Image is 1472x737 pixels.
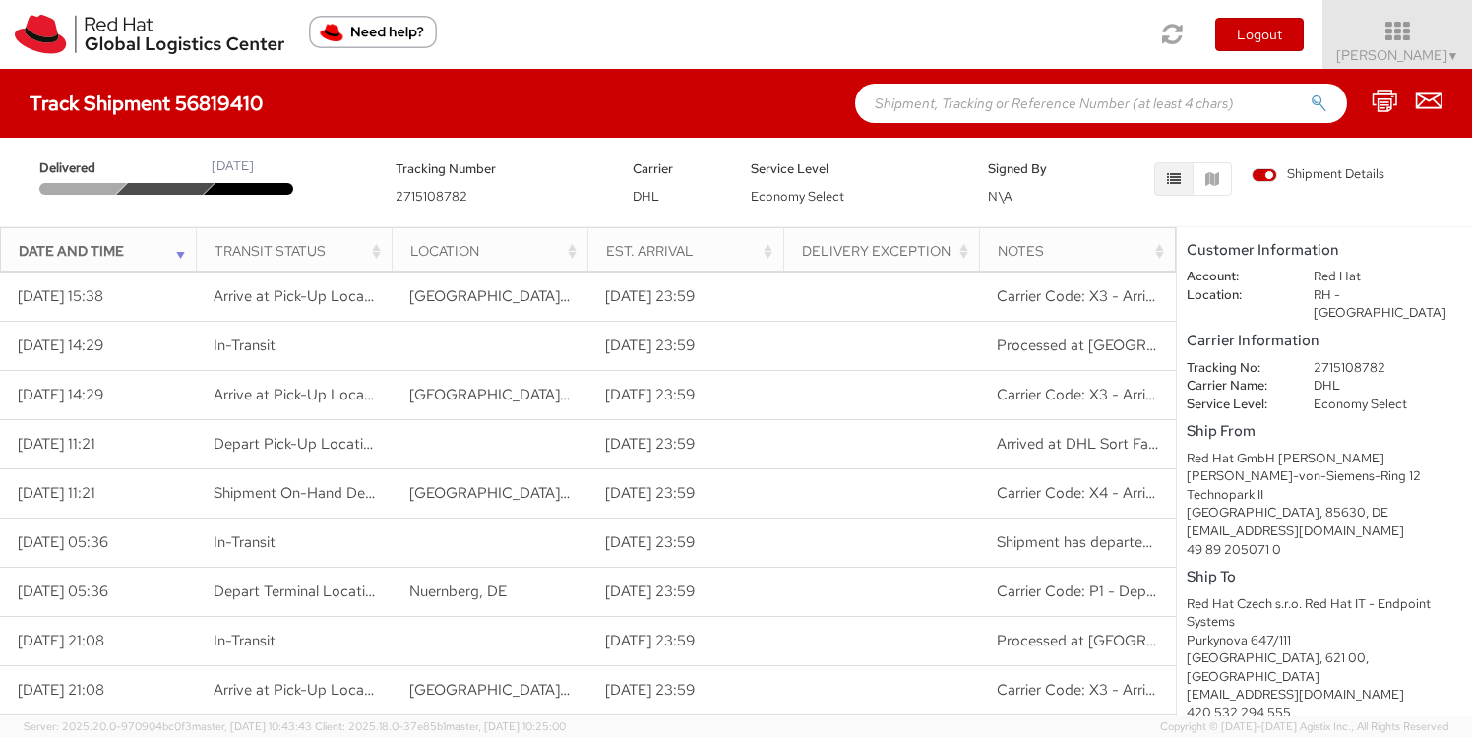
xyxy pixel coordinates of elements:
span: Server: 2025.20.0-970904bc0f3 [24,719,312,733]
span: Delivered [39,159,124,178]
div: Red Hat Czech s.r.o. Red Hat IT - Endpoint Systems [1187,595,1462,632]
span: MUNICH, DE [409,385,718,404]
td: [DATE] 23:59 [587,568,783,617]
span: N\A [988,188,1012,205]
span: Copyright © [DATE]-[DATE] Agistix Inc., All Rights Reserved [1160,719,1448,735]
button: Logout [1215,18,1304,51]
td: [DATE] 23:59 [587,519,783,568]
span: Shipment On-Hand Destination [214,483,422,503]
span: Carrier Code: P1 - Departed Terminal Location [997,582,1304,601]
span: Arrive at Pick-Up Location [214,385,390,404]
h5: Signed By [988,162,1077,176]
dt: Location: [1172,286,1299,305]
span: Carrier Code: X3 - Arrived at Pick-up Location [997,286,1305,306]
dt: Account: [1172,268,1299,286]
div: Red Hat GmbH [PERSON_NAME] [1187,450,1462,468]
input: Shipment, Tracking or Reference Number (at least 4 chars) [855,84,1347,123]
h5: Service Level [751,162,958,176]
div: [EMAIL_ADDRESS][DOMAIN_NAME] [1187,686,1462,705]
td: [DATE] 23:59 [587,666,783,715]
div: 49 89 205071 0 [1187,541,1462,560]
span: MUNICH, DE [409,286,718,306]
span: In-Transit [214,532,276,552]
td: [DATE] 23:59 [587,469,783,519]
span: Depart Pick-Up Location [214,434,380,454]
span: Arrive at Pick-Up Location [214,680,390,700]
div: [GEOGRAPHIC_DATA], 621 00, [GEOGRAPHIC_DATA] [1187,649,1462,686]
img: rh-logistics-00dfa346123c4ec078e1.svg [15,15,284,54]
span: Carrier Code: X4 - Arrived at Terminal Location [997,483,1310,503]
button: Need help? [309,16,437,48]
span: Arrive at Pick-Up Location [214,286,390,306]
span: ▼ [1447,48,1459,64]
div: [EMAIL_ADDRESS][DOMAIN_NAME] [1187,522,1462,541]
span: Nuernberg, DE [409,582,507,601]
span: In-Transit [214,336,276,355]
dt: Carrier Name: [1172,377,1299,396]
div: Location [410,241,583,261]
span: Carrier Code: X3 - Arrived at Pick-up Location [997,385,1305,404]
h5: Tracking Number [396,162,603,176]
span: 2715108782 [396,188,467,205]
div: Date and Time [19,241,191,261]
span: DHL [633,188,659,205]
label: Shipment Details [1252,165,1384,187]
div: Est. Arrival [606,241,778,261]
span: MUNICH, DE [409,680,718,700]
span: Client: 2025.18.0-37e85b1 [315,719,566,733]
div: Purkynova 647/111 [1187,632,1462,650]
h5: Carrier [633,162,722,176]
div: Notes [998,241,1170,261]
div: [PERSON_NAME]-von-Siemens-Ring 12 Technopark II [1187,467,1462,504]
span: master, [DATE] 10:43:43 [192,719,312,733]
td: [DATE] 23:59 [587,420,783,469]
span: master, [DATE] 10:25:00 [446,719,566,733]
div: [DATE] [212,157,254,176]
div: 420 532 294 555 [1187,705,1462,723]
dt: Service Level: [1172,396,1299,414]
td: [DATE] 23:59 [587,322,783,371]
div: Delivery Exception [802,241,974,261]
h5: Ship To [1187,569,1462,585]
td: [DATE] 23:59 [587,617,783,666]
div: [GEOGRAPHIC_DATA], 85630, DE [1187,504,1462,522]
h5: Customer Information [1187,242,1462,259]
h4: Track Shipment 56819410 [30,92,263,114]
div: Transit Status [215,241,387,261]
span: Carrier Code: X3 - Arrived at Pick-up Location [997,680,1305,700]
span: Economy Select [751,188,844,205]
span: In-Transit [214,631,276,650]
span: [PERSON_NAME] [1336,46,1459,64]
h5: Ship From [1187,423,1462,440]
td: [DATE] 23:59 [587,371,783,420]
dt: Tracking No: [1172,359,1299,378]
span: Shipment Details [1252,165,1384,184]
span: Prague, CZ [409,483,718,503]
h5: Carrier Information [1187,333,1462,349]
td: [DATE] 23:59 [587,273,783,322]
span: Depart Terminal Location [214,582,382,601]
